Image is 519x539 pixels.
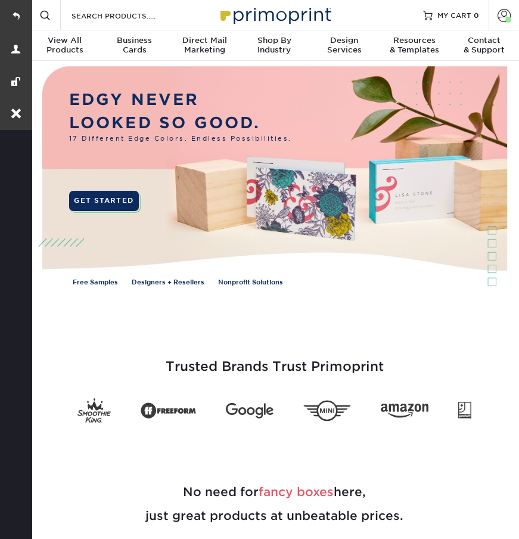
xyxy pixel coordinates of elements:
img: Smoothie King [77,398,111,423]
img: Mini [303,400,351,421]
a: Direct MailMarketing [170,30,240,62]
div: Marketing [170,36,240,55]
span: Direct Mail [170,36,240,45]
a: GET STARTED [69,191,139,211]
img: Goodwill [458,402,471,420]
a: Shop ByIndustry [240,30,309,62]
a: Resources& Templates [379,30,449,62]
span: fancy boxes [259,485,334,499]
div: Products [30,36,100,55]
span: Business [100,36,169,45]
span: MY CART [437,10,471,20]
span: Shop By [240,36,309,45]
span: 0 [474,11,479,19]
div: Cards [100,36,169,55]
a: Free Samples [73,278,118,287]
div: & Support [449,36,519,55]
div: Industry [240,36,309,55]
a: BusinessCards [100,30,169,62]
img: Freeform [141,398,196,423]
p: LOOKED SO GOOD. [69,111,292,134]
p: EDGY NEVER [69,88,292,111]
span: Design [309,36,379,45]
img: Amazon [381,404,428,418]
span: Contact [449,36,519,45]
div: & Templates [379,36,449,55]
a: Designers + Resellers [132,278,204,287]
h3: Trusted Brands Trust Primoprint [39,330,510,389]
a: Nonprofit Solutions [218,278,283,287]
a: View AllProducts [30,30,100,62]
iframe: Google Customer Reviews [3,503,101,535]
span: 17 Different Edge Colors. Endless Possibilities. [69,134,292,144]
span: View All [30,36,100,45]
span: Resources [379,36,449,45]
img: Google [226,402,274,418]
img: Primoprint [215,2,334,27]
div: Services [309,36,379,55]
a: Contact& Support [449,30,519,62]
input: SEARCH PRODUCTS..... [70,8,187,23]
a: DesignServices [309,30,379,62]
